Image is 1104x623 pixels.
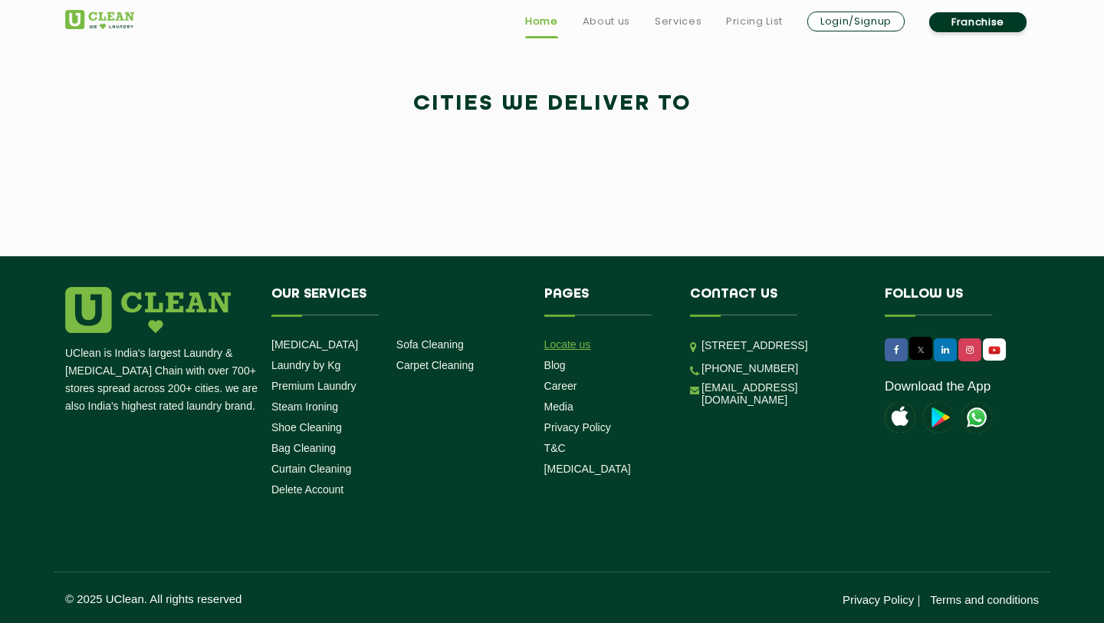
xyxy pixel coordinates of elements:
[271,442,336,454] a: Bag Cleaning
[544,338,591,351] a: Locate us
[655,12,701,31] a: Services
[544,442,566,454] a: T&C
[701,381,862,406] a: [EMAIL_ADDRESS][DOMAIN_NAME]
[701,337,862,354] p: [STREET_ADDRESS]
[807,12,905,31] a: Login/Signup
[984,342,1004,358] img: UClean Laundry and Dry Cleaning
[271,421,342,433] a: Shoe Cleaning
[544,359,566,371] a: Blog
[271,463,351,475] a: Curtain Cleaning
[271,400,338,413] a: Steam Ironing
[885,402,915,433] img: apple-icon.png
[271,359,340,371] a: Laundry by Kg
[544,463,631,475] a: [MEDICAL_DATA]
[544,380,577,392] a: Career
[65,592,552,605] p: © 2025 UClean. All rights reserved
[961,402,992,433] img: UClean Laundry and Dry Cleaning
[65,10,134,29] img: UClean Laundry and Dry Cleaning
[885,379,991,394] a: Download the App
[726,12,783,31] a: Pricing List
[544,287,668,316] h4: Pages
[544,421,611,433] a: Privacy Policy
[65,86,1039,123] h2: Cities We Deliver to
[583,12,630,31] a: About us
[396,359,474,371] a: Carpet Cleaning
[65,344,260,415] p: UClean is India's largest Laundry & [MEDICAL_DATA] Chain with over 700+ stores spread across 200+...
[843,593,914,606] a: Privacy Policy
[525,12,558,31] a: Home
[930,593,1039,606] a: Terms and conditions
[271,287,521,316] h4: Our Services
[271,380,356,392] a: Premium Laundry
[396,338,464,351] a: Sofa Cleaning
[544,400,573,413] a: Media
[923,402,954,433] img: playstoreicon.png
[65,287,231,333] img: logo.png
[271,483,343,496] a: Delete Account
[885,287,1020,316] h4: Follow us
[271,338,358,351] a: [MEDICAL_DATA]
[701,362,798,374] a: [PHONE_NUMBER]
[929,12,1027,32] a: Franchise
[690,287,862,316] h4: Contact us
